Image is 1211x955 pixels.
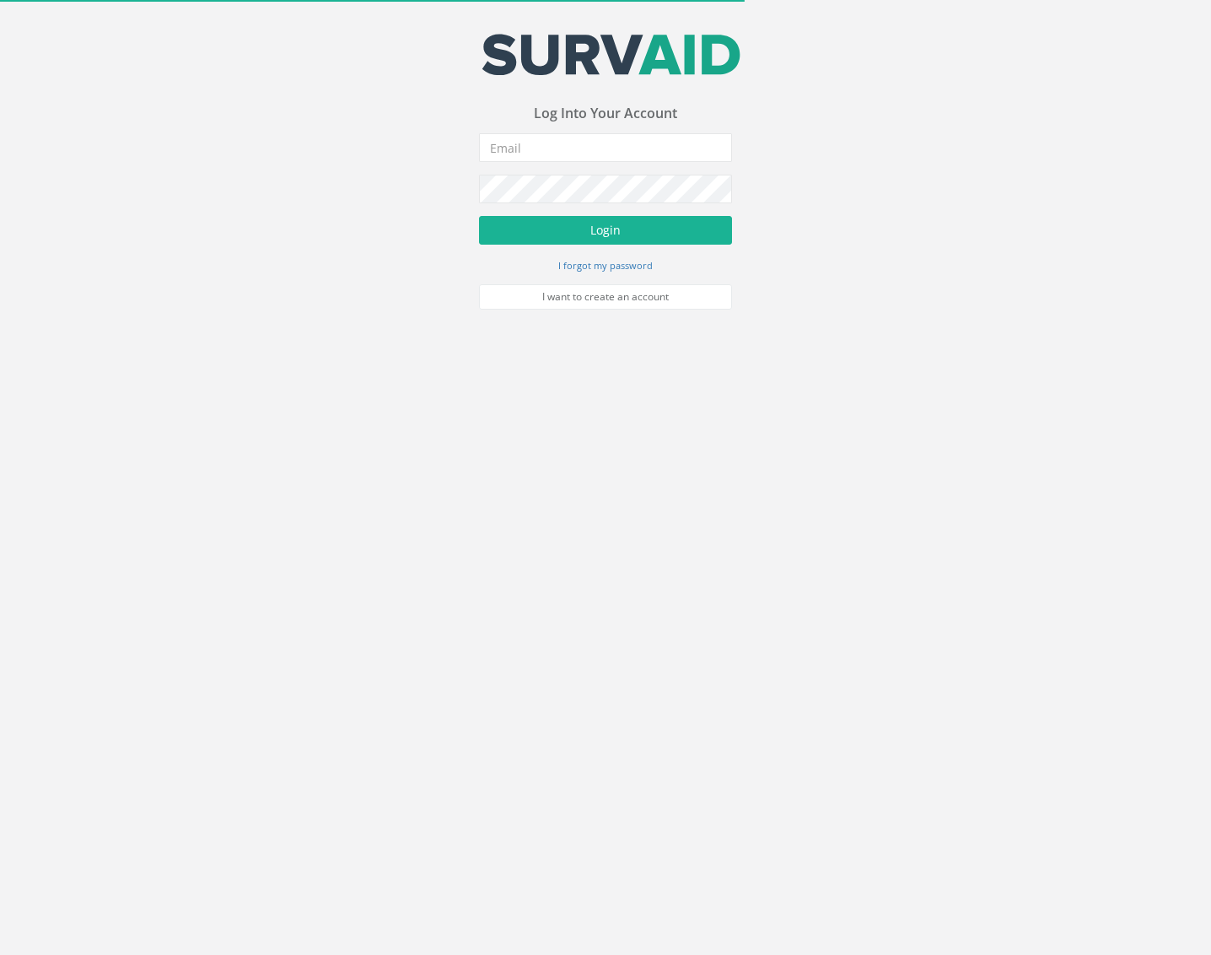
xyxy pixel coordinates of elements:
a: I want to create an account [479,284,732,310]
button: Login [479,216,732,245]
input: Email [479,133,732,162]
h3: Log Into Your Account [479,106,732,121]
a: I forgot my password [558,257,653,272]
small: I forgot my password [558,259,653,272]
